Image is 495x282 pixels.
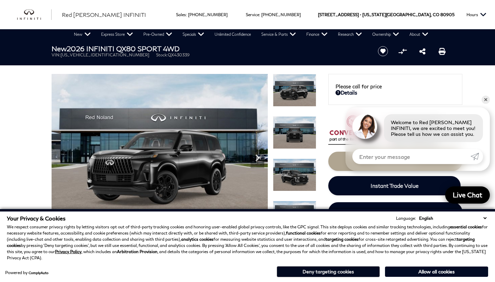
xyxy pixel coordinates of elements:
[371,208,420,215] span: Schedule Test Drive
[397,46,408,56] button: Compare Vehicle
[188,12,228,17] a: [PHONE_NUMBER]
[301,29,333,40] a: Finance
[277,266,380,277] button: Deny targeting cookies
[55,249,81,254] a: Privacy Policy
[7,224,488,261] p: We respect consumer privacy rights by letting visitors opt out of third-party tracking cookies an...
[209,29,256,40] a: Unlimited Confidence
[138,29,177,40] a: Pre-Owned
[273,159,316,191] img: New 2026 MINERAL BLACK INFINITI SPORT 4WD image 3
[326,237,359,242] strong: targeting cookies
[417,215,488,221] select: Language Select
[273,201,316,234] img: New 2026 MINERAL BLACK INFINITI SPORT 4WD image 4
[168,52,190,57] span: QX430339
[96,29,138,40] a: Express Store
[352,114,377,139] img: Agent profile photo
[328,152,462,171] a: Start Your Deal
[52,74,268,236] img: New 2026 MINERAL BLACK INFINITI SPORT 4WD image 1
[52,44,67,53] strong: New
[273,116,316,149] img: New 2026 MINERAL BLACK INFINITI SPORT 4WD image 2
[335,83,382,89] span: Please call for price
[256,29,301,40] a: Service & Parts
[69,29,433,40] nav: Main Navigation
[156,52,168,57] span: Stock:
[177,29,209,40] a: Specials
[62,11,146,18] span: Red [PERSON_NAME] INFINITI
[62,11,146,19] a: Red [PERSON_NAME] INFINITI
[29,271,48,275] a: ComplyAuto
[333,29,367,40] a: Research
[318,12,454,17] a: [STREET_ADDRESS] • [US_STATE][GEOGRAPHIC_DATA], CO 80905
[449,191,486,199] span: Live Chat
[259,12,260,17] span: :
[439,47,445,55] a: Print this New 2026 INFINITI QX80 SPORT 4WD
[246,12,259,17] span: Service
[273,74,316,107] img: New 2026 MINERAL BLACK INFINITI SPORT 4WD image 1
[450,224,482,229] strong: essential cookies
[60,52,149,57] span: [US_VEHICLE_IDENTIFICATION_NUMBER]
[17,9,52,20] img: INFINITI
[384,114,483,142] div: Welcome to Red [PERSON_NAME] INFINITI, we are excited to meet you! Please tell us how we can assi...
[419,47,426,55] a: Share this New 2026 INFINITI QX80 SPORT 4WD
[445,186,490,204] a: Live Chat
[17,9,52,20] a: infiniti
[385,267,488,277] button: Allow all cookies
[328,202,462,221] a: Schedule Test Drive
[471,149,483,164] a: Submit
[375,46,390,57] button: Save vehicle
[396,216,416,220] div: Language:
[404,29,433,40] a: About
[181,237,213,242] strong: analytics cookies
[352,149,471,164] input: Enter your message
[7,215,66,221] span: Your Privacy & Cookies
[371,182,419,189] span: Instant Trade Value
[186,12,187,17] span: :
[328,176,461,195] a: Instant Trade Value
[367,29,404,40] a: Ownership
[52,45,366,52] h1: 2026 INFINITI QX80 SPORT 4WD
[176,12,186,17] span: Sales
[69,29,96,40] a: New
[251,148,264,168] div: Next
[261,12,301,17] a: [PHONE_NUMBER]
[286,230,321,236] strong: functional cookies
[117,249,157,254] strong: Arbitration Provision
[52,52,60,57] span: VIN:
[5,271,48,275] div: Powered by
[335,89,455,96] a: Details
